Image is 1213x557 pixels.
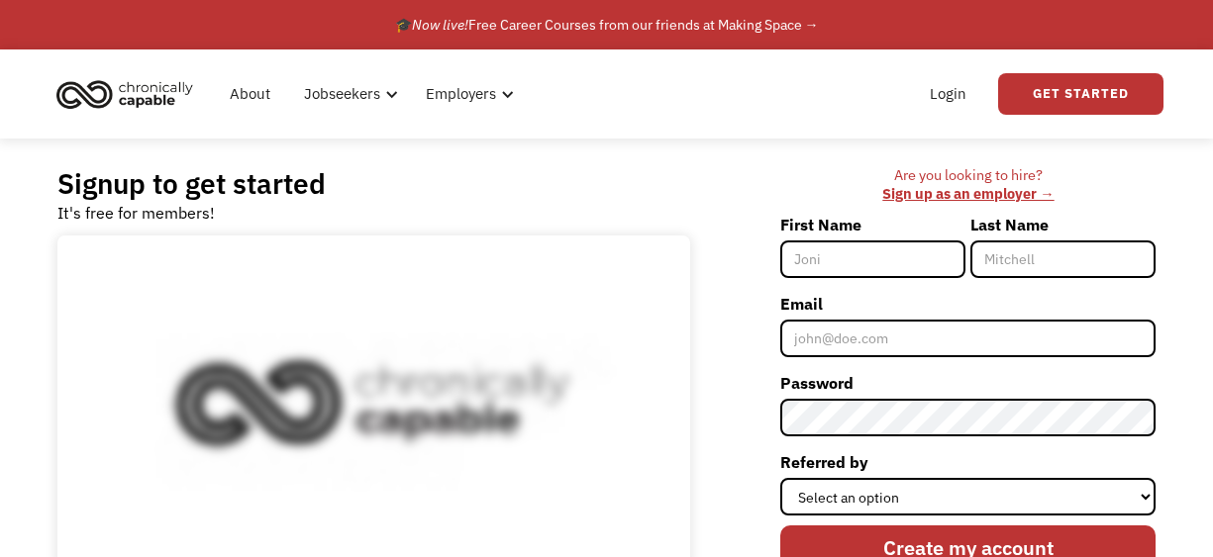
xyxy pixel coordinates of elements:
a: Get Started [998,73,1163,115]
a: Sign up as an employer → [882,184,1054,203]
a: home [51,72,208,116]
label: Referred by [780,446,1156,478]
div: Employers [414,62,520,126]
input: john@doe.com [780,320,1156,357]
label: Last Name [970,209,1156,240]
div: Jobseekers [292,62,404,126]
em: Now live! [412,16,468,34]
input: Mitchell [970,240,1156,278]
div: Are you looking to hire? ‍ [780,166,1156,203]
div: 🎓 Free Career Courses from our friends at Making Space → [395,13,819,37]
img: Chronically Capable logo [51,72,199,116]
a: Login [918,62,978,126]
h2: Signup to get started [57,166,326,201]
input: Joni [780,240,965,278]
div: Employers [426,82,496,106]
label: Password [780,367,1156,399]
div: Jobseekers [304,82,380,106]
div: It's free for members! [57,201,215,225]
label: Email [780,288,1156,320]
label: First Name [780,209,965,240]
a: About [218,62,282,126]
